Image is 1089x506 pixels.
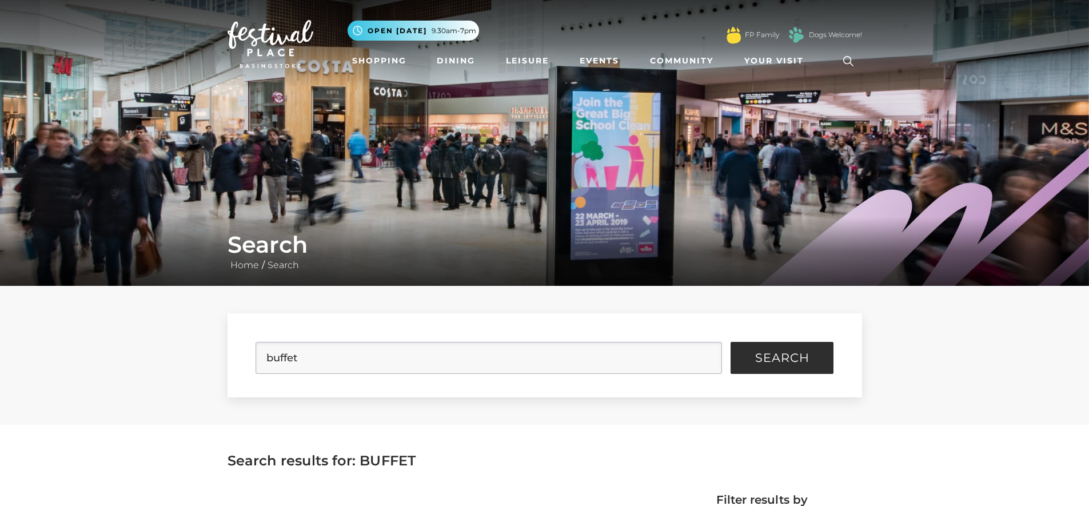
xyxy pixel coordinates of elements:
a: Shopping [348,50,411,71]
div: / [219,231,871,272]
a: FP Family [745,30,779,40]
input: Search Site [256,342,722,374]
span: Open [DATE] [368,26,427,36]
a: Community [645,50,718,71]
img: Festival Place Logo [228,20,313,68]
a: Events [575,50,624,71]
a: Dogs Welcome! [809,30,862,40]
span: Search [755,352,809,364]
button: Open [DATE] 9.30am-7pm [348,21,479,41]
a: Your Visit [740,50,814,71]
a: Home [228,260,262,270]
a: Dining [432,50,480,71]
span: 9.30am-7pm [432,26,476,36]
a: Search [265,260,302,270]
button: Search [731,342,833,374]
span: Search results for: BUFFET [228,452,416,469]
h1: Search [228,231,862,258]
a: Leisure [501,50,553,71]
span: Your Visit [744,55,804,67]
